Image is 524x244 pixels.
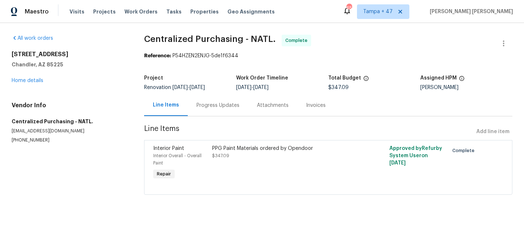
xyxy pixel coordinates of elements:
[25,8,49,15] span: Maestro
[285,37,310,44] span: Complete
[190,8,219,15] span: Properties
[328,75,361,81] h5: Total Budget
[154,170,174,178] span: Repair
[452,147,477,154] span: Complete
[420,75,457,81] h5: Assigned HPM
[12,78,43,83] a: Home details
[144,53,171,58] b: Reference:
[363,75,369,85] span: The total cost of line items that have been proposed by Opendoor. This sum includes line items th...
[236,75,288,81] h5: Work Order Timeline
[212,145,356,152] div: PPG Paint Materials ordered by Opendoor
[389,160,406,166] span: [DATE]
[346,4,352,12] div: 657
[212,154,229,158] span: $347.09
[12,102,127,109] h4: Vendor Info
[12,137,127,143] p: [PHONE_NUMBER]
[70,8,84,15] span: Visits
[420,85,512,90] div: [PERSON_NAME]
[257,102,289,109] div: Attachments
[153,146,184,151] span: Interior Paint
[236,85,269,90] span: -
[166,9,182,14] span: Tasks
[459,75,465,85] span: The hpm assigned to this work order.
[144,75,163,81] h5: Project
[12,36,53,41] a: All work orders
[253,85,269,90] span: [DATE]
[144,52,512,59] div: P54HZEN2ENJG-5de1f6344
[12,61,127,68] h5: Chandler, AZ 85225
[144,35,276,43] span: Centralized Purchasing - NATL.
[389,146,442,166] span: Approved by Refurby System User on
[363,8,393,15] span: Tampa + 47
[172,85,188,90] span: [DATE]
[227,8,275,15] span: Geo Assignments
[144,85,205,90] span: Renovation
[153,101,179,109] div: Line Items
[93,8,116,15] span: Projects
[427,8,513,15] span: [PERSON_NAME] [PERSON_NAME]
[12,51,127,58] h2: [STREET_ADDRESS]
[12,128,127,134] p: [EMAIL_ADDRESS][DOMAIN_NAME]
[328,85,349,90] span: $347.09
[306,102,326,109] div: Invoices
[190,85,205,90] span: [DATE]
[153,154,202,165] span: Interior Overall - Overall Paint
[124,8,158,15] span: Work Orders
[196,102,239,109] div: Progress Updates
[12,118,127,125] h5: Centralized Purchasing - NATL.
[172,85,205,90] span: -
[236,85,251,90] span: [DATE]
[144,125,473,139] span: Line Items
